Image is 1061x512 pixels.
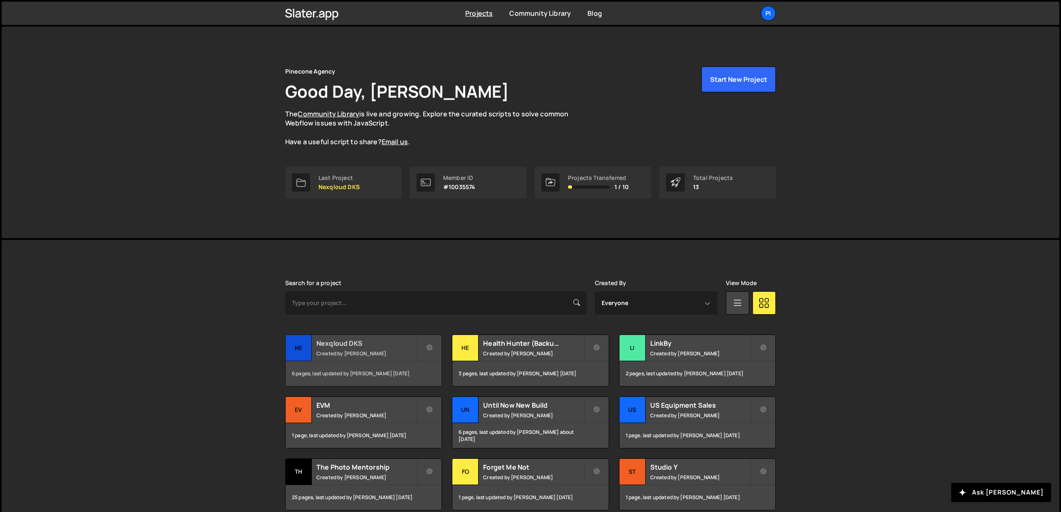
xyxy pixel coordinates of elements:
div: St [619,459,646,485]
label: View Mode [726,280,757,286]
h2: Nexqloud DKS [316,339,417,348]
small: Created by [PERSON_NAME] [650,350,750,357]
div: EV [286,397,312,423]
small: Created by [PERSON_NAME] [483,350,583,357]
div: Projects Transferred [568,175,629,181]
label: Search for a project [285,280,341,286]
div: 3 pages, last updated by [PERSON_NAME] [DATE] [452,361,608,386]
div: Pinecone Agency [285,66,335,76]
a: Un Until Now New Build Created by [PERSON_NAME] 6 pages, last updated by [PERSON_NAME] about [DATE] [452,396,609,448]
div: 1 page, last updated by [PERSON_NAME] [DATE] [452,485,608,510]
button: Ask [PERSON_NAME] [951,483,1051,502]
a: St Studio Y Created by [PERSON_NAME] 1 page, last updated by [PERSON_NAME] [DATE] [619,458,776,510]
a: Th The Photo Mentorship Created by [PERSON_NAME] 25 pages, last updated by [PERSON_NAME] [DATE] [285,458,442,510]
p: 13 [693,184,733,190]
small: Created by [PERSON_NAME] [316,412,417,419]
small: Created by [PERSON_NAME] [483,412,583,419]
span: 1 / 10 [614,184,629,190]
small: Created by [PERSON_NAME] [650,474,750,481]
small: Created by [PERSON_NAME] [316,350,417,357]
div: 1 page, last updated by [PERSON_NAME] [DATE] [619,423,775,448]
div: 2 pages, last updated by [PERSON_NAME] [DATE] [619,361,775,386]
a: Projects [465,9,493,18]
div: Fo [452,459,479,485]
small: Created by [PERSON_NAME] [483,474,583,481]
p: Nexqloud DKS [318,184,360,190]
small: Created by [PERSON_NAME] [316,474,417,481]
p: The is live and growing. Explore the curated scripts to solve common Webflow issues with JavaScri... [285,109,585,147]
label: Created By [595,280,627,286]
a: Blog [587,9,602,18]
a: Ne Nexqloud DKS Created by [PERSON_NAME] 6 pages, last updated by [PERSON_NAME] [DATE] [285,335,442,386]
h2: Forget Me Not [483,463,583,472]
h2: Until Now New Build [483,401,583,410]
div: Member ID [443,175,475,181]
a: EV EVM Created by [PERSON_NAME] 1 page, last updated by [PERSON_NAME] [DATE] [285,396,442,448]
div: 25 pages, last updated by [PERSON_NAME] [DATE] [286,485,442,510]
a: He Health Hunter (Backup) Created by [PERSON_NAME] 3 pages, last updated by [PERSON_NAME] [DATE] [452,335,609,386]
h2: Health Hunter (Backup) [483,339,583,348]
div: Ne [286,335,312,361]
a: US US Equipment Sales Created by [PERSON_NAME] 1 page, last updated by [PERSON_NAME] [DATE] [619,396,776,448]
button: Start New Project [701,66,776,92]
div: Last Project [318,175,360,181]
a: Pi [761,6,776,21]
div: US [619,397,646,423]
div: He [452,335,479,361]
h1: Good Day, [PERSON_NAME] [285,80,509,103]
h2: EVM [316,401,417,410]
a: Fo Forget Me Not Created by [PERSON_NAME] 1 page, last updated by [PERSON_NAME] [DATE] [452,458,609,510]
div: Li [619,335,646,361]
a: Community Library [298,109,359,118]
small: Created by [PERSON_NAME] [650,412,750,419]
div: 1 page, last updated by [PERSON_NAME] [DATE] [619,485,775,510]
p: #10035574 [443,184,475,190]
h2: LinkBy [650,339,750,348]
div: 1 page, last updated by [PERSON_NAME] [DATE] [286,423,442,448]
div: Th [286,459,312,485]
div: Un [452,397,479,423]
a: Li LinkBy Created by [PERSON_NAME] 2 pages, last updated by [PERSON_NAME] [DATE] [619,335,776,386]
h2: Studio Y [650,463,750,472]
div: 6 pages, last updated by [PERSON_NAME] about [DATE] [452,423,608,448]
h2: The Photo Mentorship [316,463,417,472]
h2: US Equipment Sales [650,401,750,410]
a: Last Project Nexqloud DKS [285,167,402,198]
a: Community Library [509,9,571,18]
div: 6 pages, last updated by [PERSON_NAME] [DATE] [286,361,442,386]
input: Type your project... [285,291,587,315]
div: Total Projects [693,175,733,181]
a: Email us [382,137,408,146]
